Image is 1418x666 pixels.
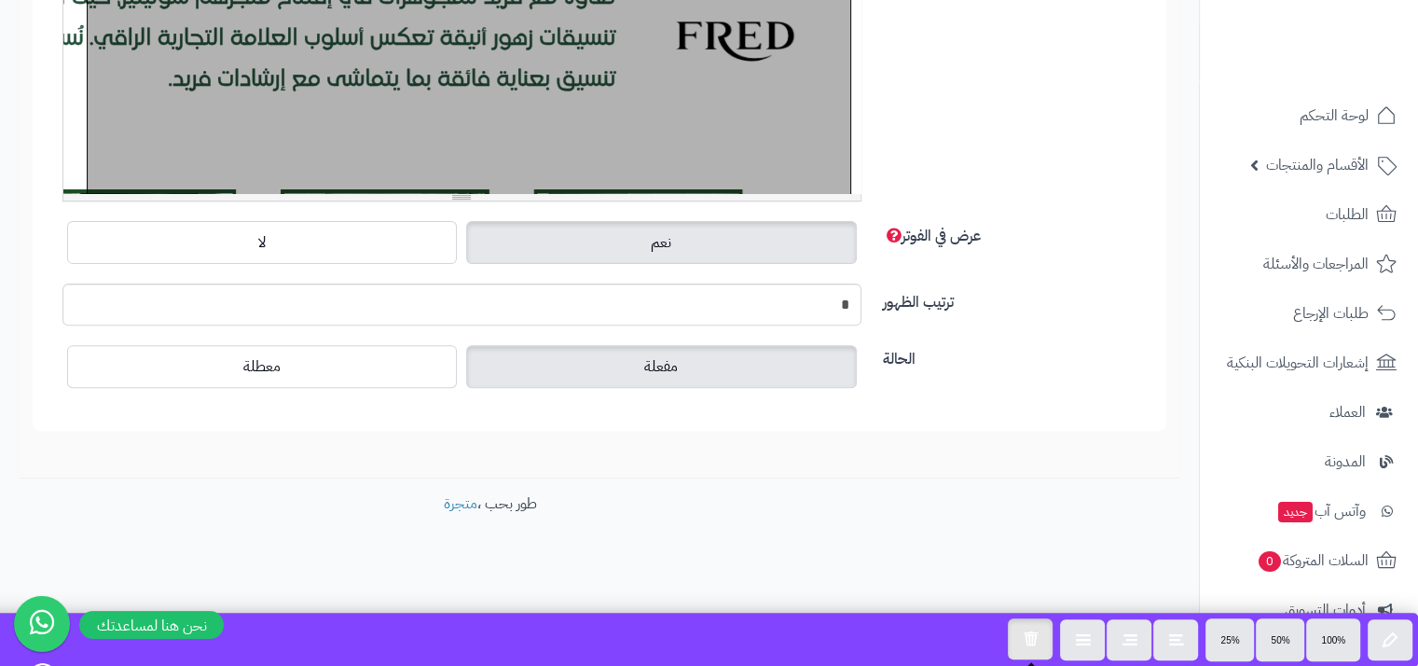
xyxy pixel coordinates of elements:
[1278,502,1313,522] span: جديد
[1259,551,1281,572] span: 0
[1321,635,1345,645] span: 100%
[1257,548,1369,574] span: السلات المتروكة
[258,231,266,254] span: لا
[875,340,1151,370] label: الحالة
[1300,103,1369,129] span: لوحة التحكم
[1271,635,1289,645] span: 50%
[1227,350,1369,376] span: إشعارات التحويلات البنكية
[1329,399,1366,425] span: العملاء
[444,493,477,515] a: متجرة
[1256,618,1304,661] button: 50%
[1211,192,1407,237] a: الطلبات
[883,225,981,247] span: عرض في الفوتر
[1211,390,1407,435] a: العملاء
[1293,300,1369,326] span: طلبات الإرجاع
[1205,618,1254,661] button: 25%
[243,355,281,378] span: معطلة
[1291,52,1400,91] img: logo-2.png
[1211,538,1407,583] a: السلات المتروكة0
[1220,635,1239,645] span: 25%
[1211,93,1407,138] a: لوحة التحكم
[1211,489,1407,534] a: وآتس آبجديد
[1211,291,1407,336] a: طلبات الإرجاع
[1325,449,1366,475] span: المدونة
[1266,152,1369,178] span: الأقسام والمنتجات
[1276,498,1366,524] span: وآتس آب
[1326,201,1369,228] span: الطلبات
[1211,588,1407,632] a: أدوات التسويق
[1211,340,1407,385] a: إشعارات التحويلات البنكية
[1263,251,1369,277] span: المراجعات والأسئلة
[1285,597,1366,623] span: أدوات التسويق
[651,231,671,254] span: نعم
[1211,242,1407,286] a: المراجعات والأسئلة
[875,284,1151,313] label: ترتيب الظهور
[644,355,678,378] span: مفعلة
[1306,618,1360,661] button: 100%
[1211,439,1407,484] a: المدونة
